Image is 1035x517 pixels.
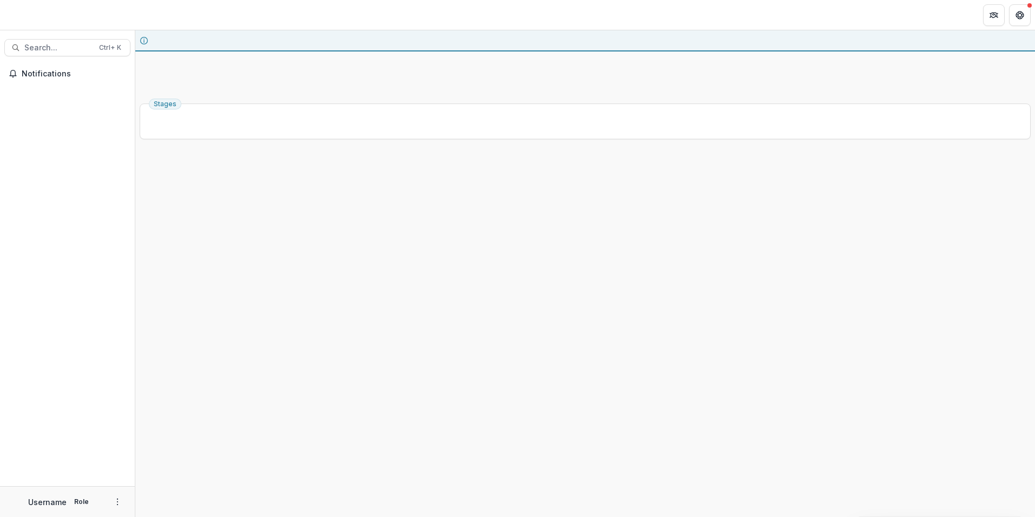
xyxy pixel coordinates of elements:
span: Notifications [22,69,126,79]
button: Search... [4,39,130,56]
button: More [111,495,124,508]
button: Get Help [1009,4,1031,26]
button: Partners [983,4,1005,26]
span: Stages [154,100,176,108]
span: Search... [24,43,93,53]
p: Role [71,497,92,507]
p: Username [28,496,67,508]
div: Ctrl + K [97,42,123,54]
button: Notifications [4,65,130,82]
